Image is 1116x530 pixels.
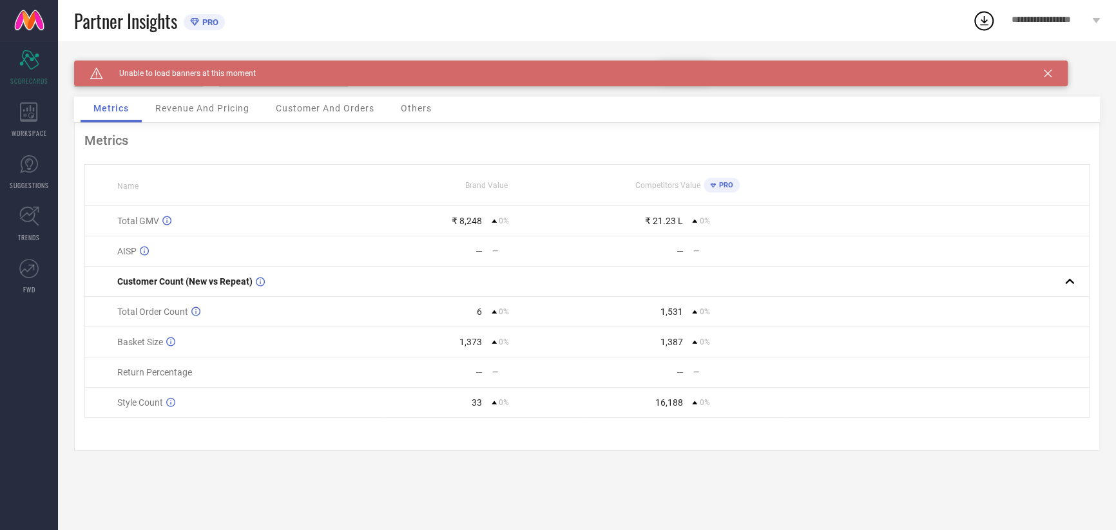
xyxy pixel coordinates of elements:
[452,216,482,226] div: ₹ 8,248
[635,181,700,190] span: Competitors Value
[499,337,509,346] span: 0%
[117,182,139,191] span: Name
[693,368,787,377] div: —
[699,337,709,346] span: 0%
[499,398,509,407] span: 0%
[477,307,482,317] div: 6
[401,103,432,113] span: Others
[492,368,586,377] div: —
[199,17,218,27] span: PRO
[10,76,48,86] span: SCORECARDS
[499,307,509,316] span: 0%
[117,246,137,256] span: AISP
[93,103,129,113] span: Metrics
[12,128,47,138] span: WORKSPACE
[655,397,682,408] div: 16,188
[693,247,787,256] div: —
[699,216,709,225] span: 0%
[117,276,253,287] span: Customer Count (New vs Repeat)
[117,397,163,408] span: Style Count
[74,8,177,34] span: Partner Insights
[18,232,40,242] span: TRENDS
[103,69,256,78] span: Unable to load banners at this moment
[972,9,996,32] div: Open download list
[459,337,482,347] div: 1,373
[476,367,483,377] div: —
[492,247,586,256] div: —
[465,181,508,190] span: Brand Value
[716,181,733,189] span: PRO
[699,307,709,316] span: 0%
[84,133,1090,148] div: Metrics
[644,216,682,226] div: ₹ 21.23 L
[117,216,159,226] span: Total GMV
[676,246,683,256] div: —
[476,246,483,256] div: —
[10,180,49,190] span: SUGGESTIONS
[276,103,374,113] span: Customer And Orders
[676,367,683,377] div: —
[117,337,163,347] span: Basket Size
[74,61,203,70] div: Brand
[117,307,188,317] span: Total Order Count
[660,337,682,347] div: 1,387
[23,285,35,294] span: FWD
[472,397,482,408] div: 33
[660,307,682,317] div: 1,531
[499,216,509,225] span: 0%
[155,103,249,113] span: Revenue And Pricing
[117,367,192,377] span: Return Percentage
[699,398,709,407] span: 0%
